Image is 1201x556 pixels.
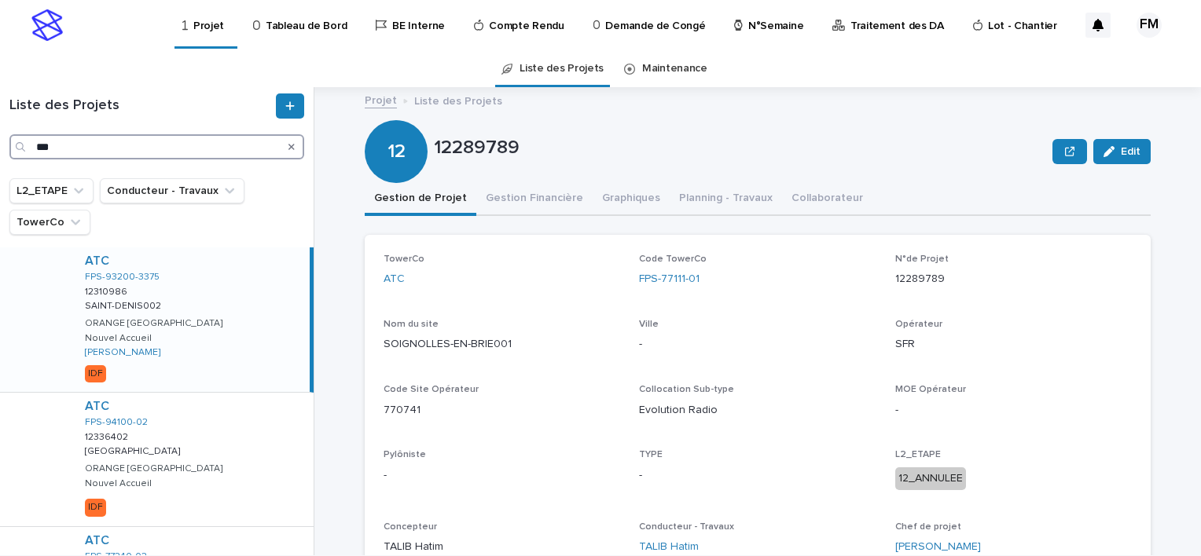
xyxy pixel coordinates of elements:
p: SOIGNOLLES-EN-BRIE001 [384,336,620,353]
p: 770741 [384,402,620,419]
p: SAINT-DENIS002 [85,298,164,312]
button: Gestion de Projet [365,183,476,216]
button: L2_ETAPE [9,178,94,203]
span: Chef de projet [895,522,961,532]
p: 12336402 [85,429,131,443]
div: 12 [365,77,428,163]
a: FPS-94100-02 [85,417,148,428]
p: 12289789 [895,271,1132,287]
div: IDF [85,365,106,382]
p: TALIB Hatim [384,539,620,555]
button: Gestion Financière [476,183,593,216]
p: - [384,467,620,484]
a: ATC [384,271,405,287]
span: N°de Projet [895,254,949,264]
div: FM [1137,13,1162,38]
a: Projet [365,90,397,108]
p: Liste des Projets [414,91,502,108]
span: Collocation Sub-type [639,385,734,394]
span: Ville [639,320,659,329]
a: Liste des Projets [520,50,604,87]
span: Code Site Opérateur [384,385,479,394]
button: Conducteur - Travaux [100,178,244,203]
a: ATC [85,533,109,548]
div: IDF [85,499,106,516]
button: Edit [1093,139,1151,164]
a: ATC [85,254,109,269]
span: Code TowerCo [639,254,707,264]
a: TALIB Hatim [639,539,699,555]
a: Maintenance [642,50,707,87]
a: [PERSON_NAME] [895,539,981,555]
span: Edit [1121,146,1140,157]
span: TYPE [639,450,663,459]
span: Opérateur [895,320,942,329]
button: Graphiques [593,183,670,216]
h1: Liste des Projets [9,97,273,115]
p: SFR [895,336,1132,353]
span: L2_ETAPE [895,450,941,459]
button: Planning - Travaux [670,183,782,216]
button: Collaborateur [782,183,872,216]
p: 12289789 [434,137,1046,159]
p: ORANGE [GEOGRAPHIC_DATA] [85,463,222,474]
span: Pylôniste [384,450,426,459]
p: Evolution Radio [639,402,876,419]
p: - [639,467,876,484]
p: ORANGE [GEOGRAPHIC_DATA] [85,318,222,329]
a: [PERSON_NAME] [85,347,160,358]
span: Conducteur - Travaux [639,522,734,532]
img: stacker-logo-s-only.png [31,9,63,41]
p: 12310986 [85,283,130,298]
input: Search [9,134,304,159]
p: - [895,402,1132,419]
p: Nouvel Accueil [85,478,152,489]
p: - [639,336,876,353]
a: FPS-93200-3375 [85,272,160,283]
button: TowerCo [9,210,90,235]
span: Nom du site [384,320,439,329]
span: MOE Opérateur [895,385,966,394]
a: ATC [85,399,109,414]
p: [GEOGRAPHIC_DATA] [85,443,183,457]
span: TowerCo [384,254,424,264]
div: 12_ANNULEE [895,467,966,490]
a: FPS-77111-01 [639,271,700,287]
span: Concepteur [384,522,437,532]
p: Nouvel Accueil [85,333,152,344]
